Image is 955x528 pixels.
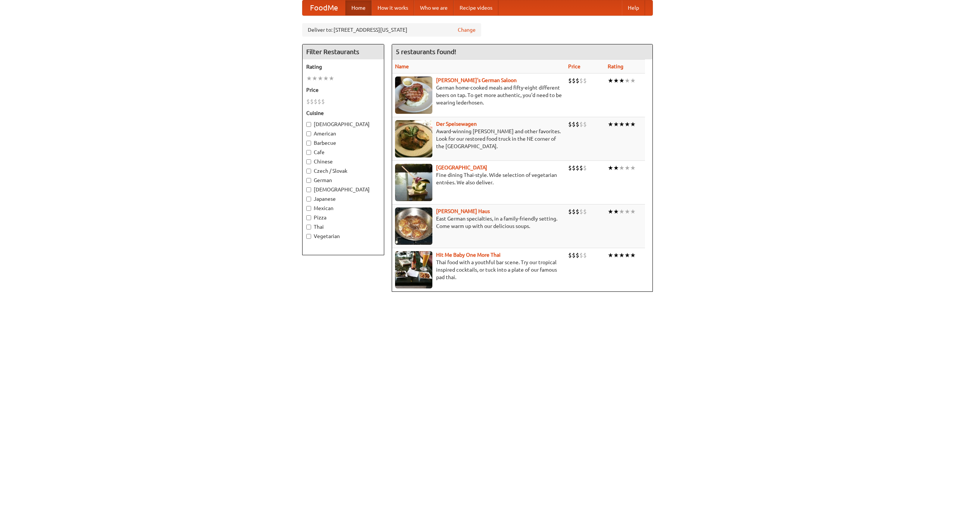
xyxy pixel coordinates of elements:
li: $ [572,76,576,85]
li: $ [321,97,325,106]
p: Fine dining Thai-style. Wide selection of vegetarian entrées. We also deliver. [395,171,562,186]
li: $ [572,251,576,259]
li: $ [579,207,583,216]
li: ★ [608,251,613,259]
li: $ [583,164,587,172]
input: American [306,131,311,136]
img: satay.jpg [395,164,432,201]
li: ★ [608,76,613,85]
h5: Price [306,86,380,94]
li: $ [576,120,579,128]
input: Japanese [306,197,311,201]
a: Price [568,63,580,69]
li: $ [568,207,572,216]
label: German [306,176,380,184]
label: Mexican [306,204,380,212]
li: $ [572,164,576,172]
li: ★ [619,251,624,259]
a: Recipe videos [454,0,498,15]
li: ★ [329,74,334,82]
li: ★ [619,207,624,216]
a: Change [458,26,476,34]
li: $ [568,76,572,85]
a: Der Speisewagen [436,121,477,127]
input: Thai [306,225,311,229]
a: Rating [608,63,623,69]
h5: Cuisine [306,109,380,117]
li: $ [576,251,579,259]
li: ★ [317,74,323,82]
li: $ [579,164,583,172]
h4: Filter Restaurants [303,44,384,59]
label: Cafe [306,149,380,156]
img: babythai.jpg [395,251,432,288]
input: Vegetarian [306,234,311,239]
li: ★ [619,76,624,85]
a: [PERSON_NAME]'s German Saloon [436,77,517,83]
li: ★ [312,74,317,82]
img: esthers.jpg [395,76,432,114]
li: ★ [619,164,624,172]
li: ★ [630,164,636,172]
p: German home-cooked meals and fifty-eight different beers on tap. To get more authentic, you'd nee... [395,84,562,106]
li: ★ [608,164,613,172]
li: $ [579,251,583,259]
li: ★ [619,120,624,128]
li: $ [583,120,587,128]
a: [GEOGRAPHIC_DATA] [436,165,487,171]
li: ★ [613,76,619,85]
li: $ [568,251,572,259]
p: Award-winning [PERSON_NAME] and other favorites. Look for our restored food truck in the NE corne... [395,128,562,150]
ng-pluralize: 5 restaurants found! [396,48,456,55]
input: Pizza [306,215,311,220]
li: ★ [608,207,613,216]
input: Cafe [306,150,311,155]
input: Mexican [306,206,311,211]
li: $ [314,97,317,106]
label: Czech / Slovak [306,167,380,175]
input: Barbecue [306,141,311,146]
li: ★ [624,120,630,128]
li: ★ [613,164,619,172]
li: $ [576,207,579,216]
li: ★ [613,207,619,216]
li: ★ [630,251,636,259]
a: Help [622,0,645,15]
h5: Rating [306,63,380,71]
li: $ [576,76,579,85]
li: $ [317,97,321,106]
div: Deliver to: [STREET_ADDRESS][US_STATE] [302,23,481,37]
li: ★ [630,207,636,216]
label: Japanese [306,195,380,203]
li: $ [579,76,583,85]
li: $ [568,120,572,128]
li: ★ [613,251,619,259]
label: Vegetarian [306,232,380,240]
a: Home [345,0,372,15]
label: Pizza [306,214,380,221]
a: Name [395,63,409,69]
p: Thai food with a youthful bar scene. Try our tropical inspired cocktails, or tuck into a plate of... [395,259,562,281]
li: $ [576,164,579,172]
img: kohlhaus.jpg [395,207,432,245]
li: ★ [306,74,312,82]
li: ★ [624,76,630,85]
label: Thai [306,223,380,231]
p: East German specialties, in a family-friendly setting. Come warm up with our delicious soups. [395,215,562,230]
label: Chinese [306,158,380,165]
label: [DEMOGRAPHIC_DATA] [306,186,380,193]
label: [DEMOGRAPHIC_DATA] [306,121,380,128]
label: Barbecue [306,139,380,147]
li: $ [572,207,576,216]
li: $ [310,97,314,106]
li: ★ [630,120,636,128]
li: $ [583,207,587,216]
li: $ [583,251,587,259]
a: [PERSON_NAME] Haus [436,208,490,214]
a: Hit Me Baby One More Thai [436,252,501,258]
input: [DEMOGRAPHIC_DATA] [306,122,311,127]
li: ★ [624,207,630,216]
